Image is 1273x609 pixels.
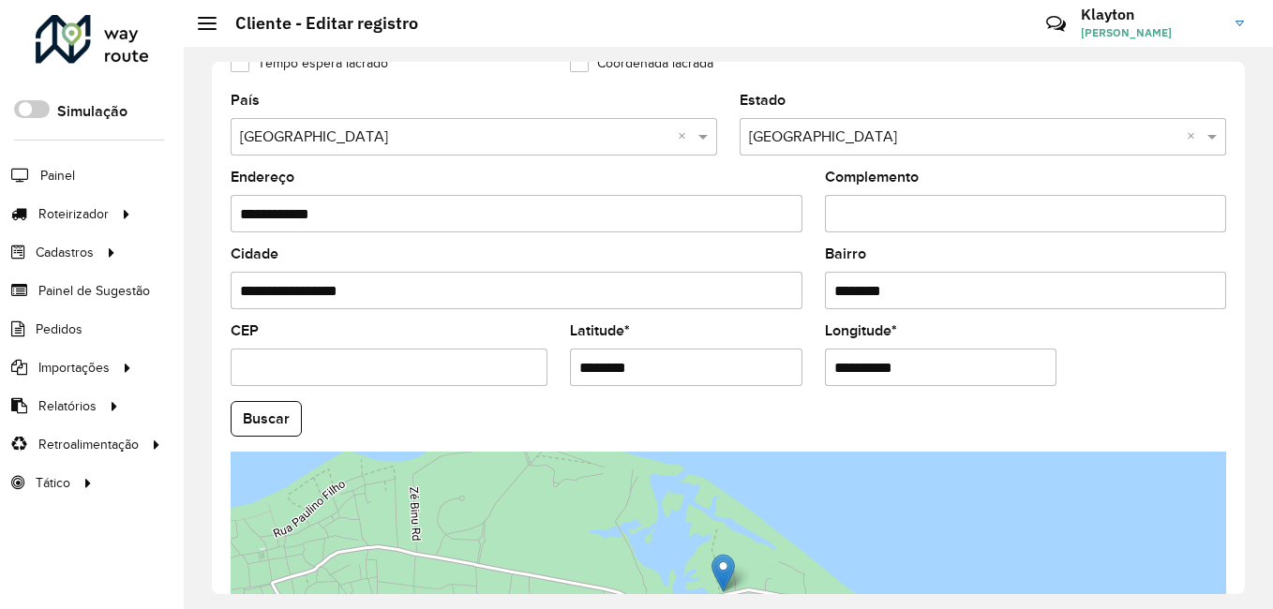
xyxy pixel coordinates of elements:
[57,100,127,123] label: Simulação
[36,243,94,262] span: Cadastros
[678,126,694,148] span: Clear all
[1081,24,1221,41] span: [PERSON_NAME]
[38,396,97,416] span: Relatórios
[1081,6,1221,23] h3: Klayton
[38,358,110,378] span: Importações
[825,319,897,342] label: Longitude
[570,53,713,73] label: Coordenada lacrada
[38,435,139,454] span: Retroalimentação
[825,243,866,265] label: Bairro
[231,53,388,73] label: Tempo espera lacrado
[36,319,82,339] span: Pedidos
[740,89,786,111] label: Estado
[825,166,919,188] label: Complemento
[231,166,294,188] label: Endereço
[217,13,418,34] h2: Cliente - Editar registro
[570,319,630,342] label: Latitude
[231,243,278,265] label: Cidade
[36,473,70,493] span: Tático
[231,89,260,111] label: País
[1187,126,1203,148] span: Clear all
[1036,4,1076,44] a: Contato Rápido
[40,166,75,186] span: Painel
[231,319,259,342] label: CEP
[38,204,109,224] span: Roteirizador
[231,401,302,437] button: Buscar
[711,554,735,592] img: Marker
[38,281,150,301] span: Painel de Sugestão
